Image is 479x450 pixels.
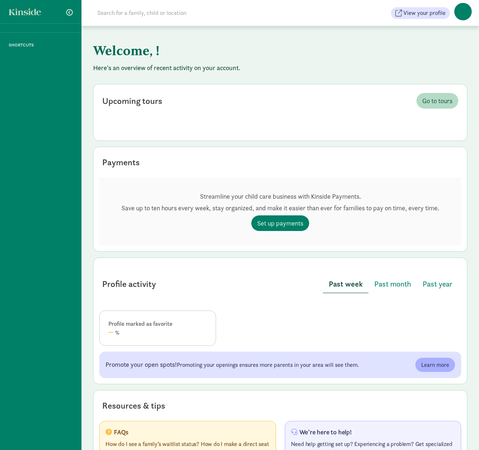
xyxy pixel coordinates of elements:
[415,358,455,372] a: Learn more
[416,93,458,109] a: Go to tours
[93,64,467,72] p: Here's an overview of recent activity on your account.
[105,360,359,369] p: Promoting your openings ensures more parents in your area will see them.
[114,428,128,436] p: FAQs
[299,428,352,436] p: We’re here to help!
[121,192,439,201] p: Streamline your child care business with Kinside Payments.
[93,37,453,64] h1: Welcome, !
[105,360,177,369] span: Promote your open spots!
[422,96,452,106] span: Go to tours
[368,275,417,293] button: Past month
[421,361,449,369] span: Learn more
[417,275,458,293] button: Past year
[102,156,140,169] div: Payments
[102,277,156,291] div: Profile activity
[391,7,450,19] button: View your profile
[108,328,207,337] div: %
[121,204,439,212] p: Save up to ten hours every week, stay organized, and make it easier than ever for families to pay...
[251,215,309,231] a: Set up payments
[93,6,297,20] input: Search for a family, child or location
[374,278,411,290] span: Past month
[323,275,368,293] button: Past week
[108,320,207,328] div: Profile marked as favorite
[423,278,452,290] span: Past year
[329,278,363,290] span: Past week
[257,218,303,228] span: Set up payments
[102,399,165,412] div: Resources & tips
[403,9,446,17] span: View your profile
[102,94,162,108] div: Upcoming tours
